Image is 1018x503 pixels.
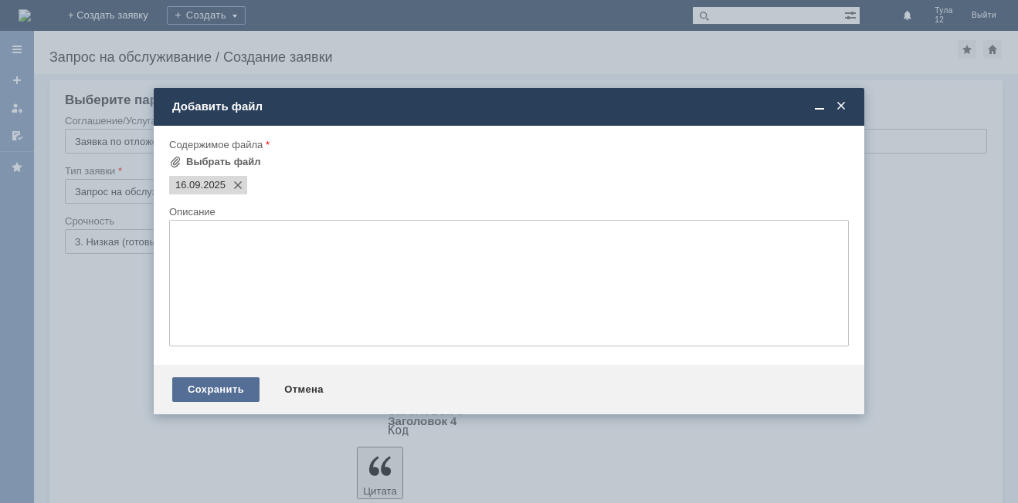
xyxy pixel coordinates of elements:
div: Содержимое файла [169,140,846,150]
span: 16.09.2025 [175,179,201,191]
div: Выбрать файл [186,156,261,168]
span: 16.09.2025 [201,179,226,191]
div: Описание [169,207,846,217]
div: Добавить файл [172,100,849,113]
span: Закрыть [833,100,849,113]
span: Свернуть (Ctrl + M) [812,100,827,113]
div: прошу удалить отложенные чеки за [DATE]. [6,6,226,31]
